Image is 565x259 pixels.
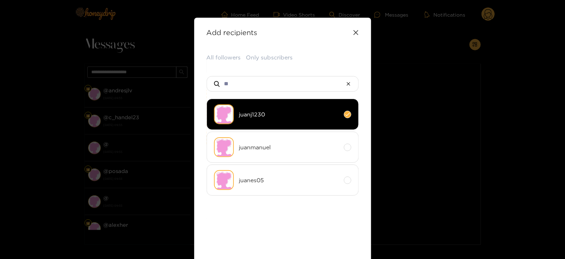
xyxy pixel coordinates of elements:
img: no-avatar.png [214,104,234,124]
button: Only subscribers [246,53,293,62]
span: juanj1230 [239,110,339,119]
img: no-avatar.png [214,170,234,190]
button: All followers [207,53,241,62]
img: no-avatar.png [214,137,234,157]
span: juanes05 [239,176,339,184]
strong: Add recipients [207,28,258,36]
span: juanmanuel [239,143,339,151]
